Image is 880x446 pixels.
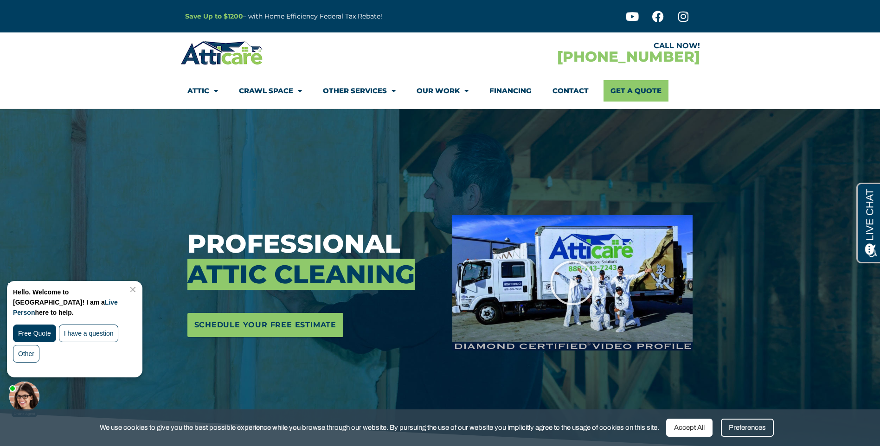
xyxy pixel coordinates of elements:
a: Contact [552,80,589,102]
div: CALL NOW! [440,42,700,50]
a: Other Services [323,80,396,102]
span: Attic Cleaning [187,259,415,290]
a: Get A Quote [604,80,668,102]
div: Accept All [666,419,713,437]
div: Preferences [721,419,774,437]
a: Attic [187,80,218,102]
span: Schedule Your Free Estimate [194,318,337,332]
div: Play Video [549,260,596,306]
span: Opens a chat window [23,7,75,19]
span: We use cookies to give you the best possible experience while you browse through our website. By ... [100,422,659,433]
nav: Menu [187,80,693,102]
a: Financing [489,80,532,102]
h3: Professional [187,229,439,290]
a: Our Work [417,80,469,102]
a: Schedule Your Free Estimate [187,313,344,337]
a: Crawl Space [239,80,302,102]
p: – with Home Efficiency Federal Tax Rebate! [185,11,486,22]
a: Save Up to $1200 [185,12,243,20]
iframe: Chat Invitation [5,279,153,418]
